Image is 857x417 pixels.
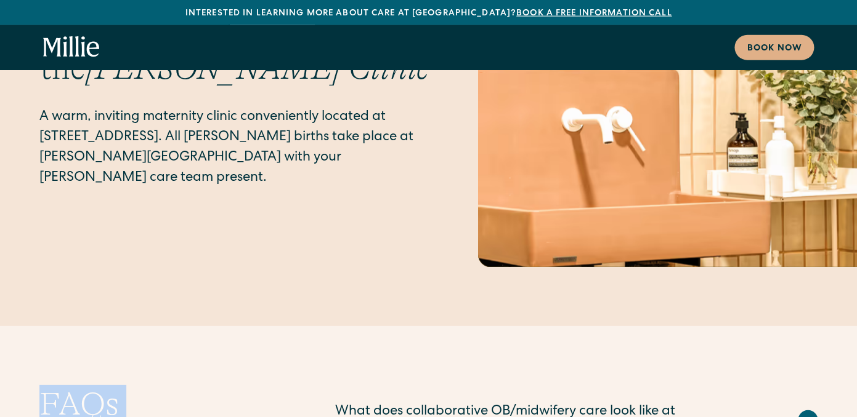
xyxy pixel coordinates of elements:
a: home [43,36,100,58]
a: Book a free information call [516,9,672,18]
a: Book now [734,35,814,60]
div: Book now [747,42,802,55]
p: A warm, inviting maternity clinic conveniently located at [STREET_ADDRESS]. All [PERSON_NAME] bir... [39,108,429,189]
